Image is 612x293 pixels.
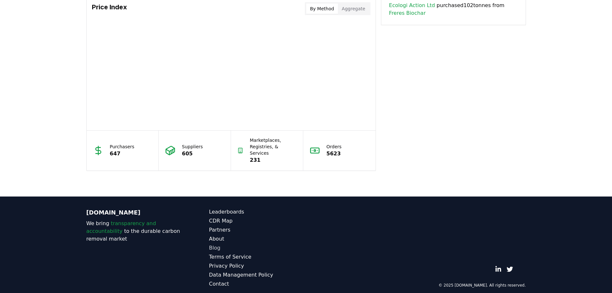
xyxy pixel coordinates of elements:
[209,208,306,216] a: Leaderboards
[306,4,338,14] button: By Method
[209,262,306,270] a: Privacy Policy
[326,150,341,158] p: 5623
[209,217,306,225] a: CDR Map
[439,283,526,288] p: © 2025 [DOMAIN_NAME]. All rights reserved.
[209,280,306,288] a: Contact
[92,2,127,15] h3: Price Index
[209,244,306,252] a: Blog
[110,143,135,150] p: Purchasers
[209,235,306,243] a: About
[86,220,156,234] span: transparency and accountability
[338,4,369,14] button: Aggregate
[326,143,341,150] p: Orders
[209,253,306,261] a: Terms of Service
[389,2,518,17] span: purchased 102 tonnes from
[389,9,426,17] a: Freres Biochar
[86,208,183,217] p: [DOMAIN_NAME]
[250,137,297,156] p: Marketplaces, Registries, & Services
[182,150,203,158] p: 605
[250,156,297,164] p: 231
[389,2,435,9] a: Ecologi Action Ltd
[86,220,183,243] p: We bring to the durable carbon removal market
[209,271,306,279] a: Data Management Policy
[110,150,135,158] p: 647
[209,226,306,234] a: Partners
[182,143,203,150] p: Suppliers
[495,266,501,272] a: LinkedIn
[507,266,513,272] a: Twitter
